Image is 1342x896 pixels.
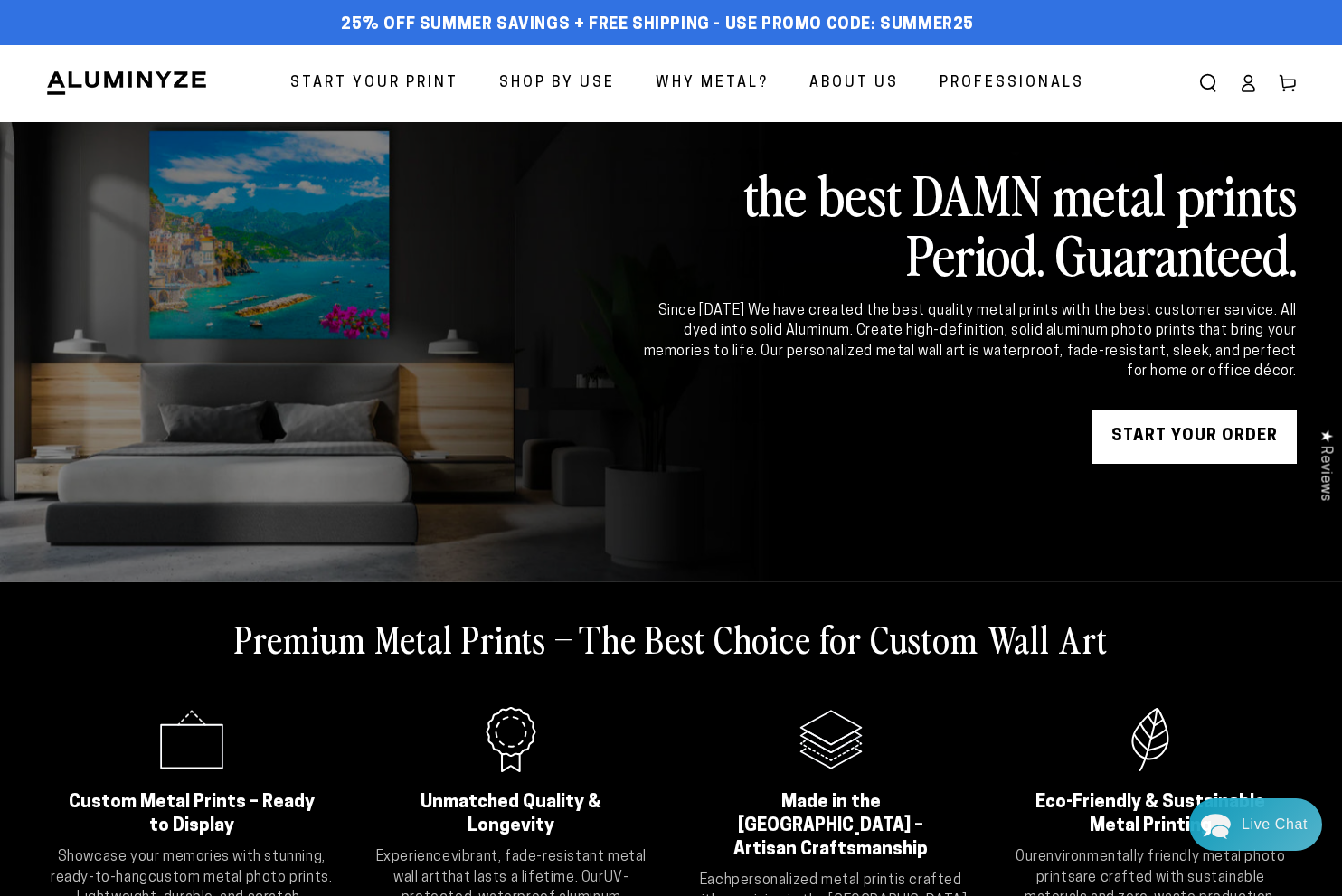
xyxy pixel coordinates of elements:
a: Professionals [926,60,1098,108]
div: Chat widget toggle [1189,798,1322,851]
h2: Made in the [GEOGRAPHIC_DATA] – Artisan Craftsmanship [707,791,955,862]
div: Click to open Judge.me floating reviews tab [1308,415,1342,515]
h2: Premium Metal Prints – The Best Choice for Custom Wall Art [234,615,1108,662]
span: About Us [809,71,899,97]
div: Contact Us Directly [1242,798,1308,851]
a: Why Metal? [642,60,782,108]
span: Shop By Use [499,71,615,97]
span: Professionals [940,71,1084,97]
a: About Us [796,60,912,108]
strong: personalized metal print [732,873,894,888]
a: Shop By Use [486,60,628,108]
h2: the best DAMN metal prints Period. Guaranteed. [640,164,1297,283]
a: START YOUR Order [1092,410,1297,464]
strong: custom metal photo prints [148,871,329,885]
div: Since [DATE] We have created the best quality metal prints with the best customer service. All dy... [640,301,1297,382]
h2: Custom Metal Prints – Ready to Display [68,791,316,838]
a: Start Your Print [277,60,472,108]
h2: Eco-Friendly & Sustainable Metal Printing [1027,791,1275,838]
span: 25% off Summer Savings + Free Shipping - Use Promo Code: SUMMER25 [341,15,974,35]
span: Why Metal? [656,71,769,97]
span: Start Your Print [290,71,458,97]
strong: vibrant, fade-resistant metal wall art [393,850,647,884]
strong: environmentally friendly metal photo prints [1036,850,1286,884]
summary: Search our site [1188,63,1228,103]
h2: Unmatched Quality & Longevity [388,791,636,838]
